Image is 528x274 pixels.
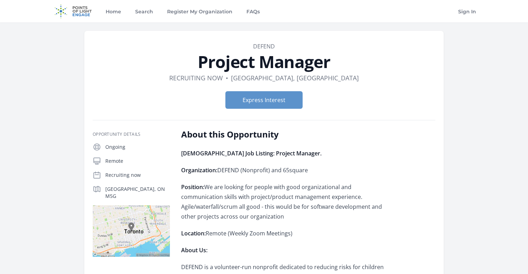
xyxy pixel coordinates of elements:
strong: About Us: [181,246,207,254]
dd: Recruiting now [169,73,223,83]
p: Remote (Weekly Zoom Meetings) [181,228,387,238]
dd: [GEOGRAPHIC_DATA], [GEOGRAPHIC_DATA] [231,73,359,83]
img: Map [93,205,170,257]
button: Express Interest [225,91,303,109]
a: DEFEND [253,42,275,50]
p: Ongoing [105,143,170,151]
p: [GEOGRAPHIC_DATA], ON M5G [105,186,170,200]
p: DEFEND (Nonprofit) and 65square [181,165,387,175]
p: Recruiting now [105,172,170,179]
strong: Location: [181,229,206,237]
strong: Position: [181,183,204,191]
p: Remote [105,158,170,165]
p: We are looking for people with good organizational and communication skills with project/product ... [181,182,387,221]
h2: About this Opportunity [181,129,387,140]
strong: [DEMOGRAPHIC_DATA] Job Listing: Project Manager. [181,149,322,157]
strong: Organization: [181,166,217,174]
h1: Project Manager [93,53,435,70]
div: • [226,73,228,83]
h3: Opportunity Details [93,132,170,137]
